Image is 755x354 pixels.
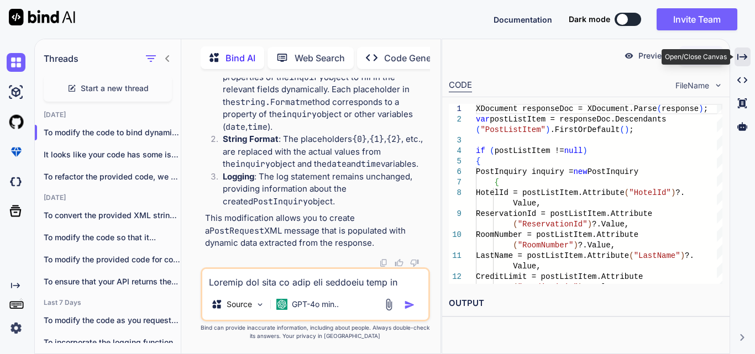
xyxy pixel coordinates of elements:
[518,220,588,229] span: "ReservationId"
[513,262,541,271] span: Value,
[223,171,254,182] strong: Logging
[201,324,430,340] p: Bind can provide inaccurate information, including about people. Always double-check its answers....
[449,114,462,125] div: 2
[7,53,25,72] img: chat
[495,146,564,155] span: postListItem !=
[513,241,517,250] span: (
[44,254,181,265] p: To modify the provided code for compatibility...
[494,14,552,25] button: Documentation
[588,167,638,176] span: PostInquiry
[276,299,287,310] img: GPT-4o mini
[480,125,546,134] span: "PostListItem"
[578,283,583,292] span: )
[44,276,181,287] p: To ensure that your API returns the...
[223,171,428,208] p: : The log statement remains unchanged, providing information about the created object.
[449,177,462,188] div: 7
[361,158,381,170] code: time
[369,134,384,145] code: {1}
[289,72,324,83] code: inquiry
[295,51,345,65] p: Web Search
[449,156,462,167] div: 5
[685,251,694,260] span: ?.
[81,83,149,94] span: Start a new thread
[476,125,480,134] span: (
[449,230,462,240] div: 10
[44,149,181,160] p: It looks like your code has some issues ...
[227,299,252,310] p: Source
[662,49,730,65] div: Open/Close Canvas
[235,158,270,170] code: inquiry
[449,135,462,146] div: 3
[44,337,181,348] p: To incorporate the logging functionality into your...
[44,127,181,138] p: To modify the code to bind dynamic data ...
[410,258,419,267] img: dislike
[634,251,680,260] span: "LastName"
[671,188,675,197] span: )
[490,146,494,155] span: (
[476,251,629,260] span: LastName = postListItem.Attribute
[449,209,462,219] div: 9
[253,196,308,207] code: PostInquiry
[476,157,480,166] span: {
[442,290,730,316] h2: OUTPUT
[583,283,620,292] span: ?.Value,
[699,104,703,113] span: )
[449,188,462,198] div: 8
[7,83,25,102] img: ai-studio
[476,272,643,281] span: CreditLimit = postListItem.Attribute
[449,104,462,114] div: 1
[662,104,699,113] span: response
[583,146,587,155] span: )
[564,146,583,155] span: null
[494,15,552,24] span: Documentation
[255,300,265,309] img: Pick Models
[7,142,25,161] img: premium
[476,209,652,218] span: ReservationId = postListItem.Attribute
[223,133,428,171] p: : The placeholders , , , etc., are replaced with the actual values from the object and the and va...
[513,220,517,229] span: (
[235,97,300,108] code: string.Format
[476,230,638,239] span: RoomNumber = postListItem.Attribute
[638,50,668,61] p: Preview
[573,241,578,250] span: )
[44,52,78,65] h1: Threads
[7,172,25,191] img: darkCloudIdeIcon
[675,80,709,91] span: FileName
[546,125,550,134] span: )
[35,193,181,202] h2: [DATE]
[714,81,723,90] img: chevron down
[292,299,339,310] p: GPT-4o min..
[620,125,624,134] span: (
[35,298,181,307] h2: Last 7 Days
[226,51,255,65] p: Bind AI
[35,110,181,119] h2: [DATE]
[476,188,625,197] span: HotelId = postListItem.Attribute
[9,9,75,25] img: Bind AI
[7,113,25,131] img: githubLight
[624,51,634,61] img: preview
[495,178,499,187] span: {
[248,121,268,133] code: time
[327,158,347,170] code: date
[476,146,485,155] span: if
[382,298,395,311] img: attachment
[675,188,685,197] span: ?.
[490,115,666,124] span: postListItem = responseDoc.Descendants
[404,299,415,310] img: icon
[569,14,610,25] span: Dark mode
[573,167,587,176] span: new
[449,272,462,282] div: 12
[44,315,181,326] p: To modify the code as you requested,...
[657,8,737,30] button: Invite Team
[680,251,685,260] span: )
[449,251,462,261] div: 11
[205,212,428,250] p: This modification allows you to create a XML message that is populated with dynamic data extracte...
[44,171,181,182] p: To refactor the provided code, we will e...
[588,220,592,229] span: )
[282,109,317,120] code: inquiry
[379,258,388,267] img: copy
[518,283,578,292] span: "CreditLimit"
[384,51,451,65] p: Code Generator
[550,125,620,134] span: .FirstOrDefault
[223,134,279,144] strong: String Format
